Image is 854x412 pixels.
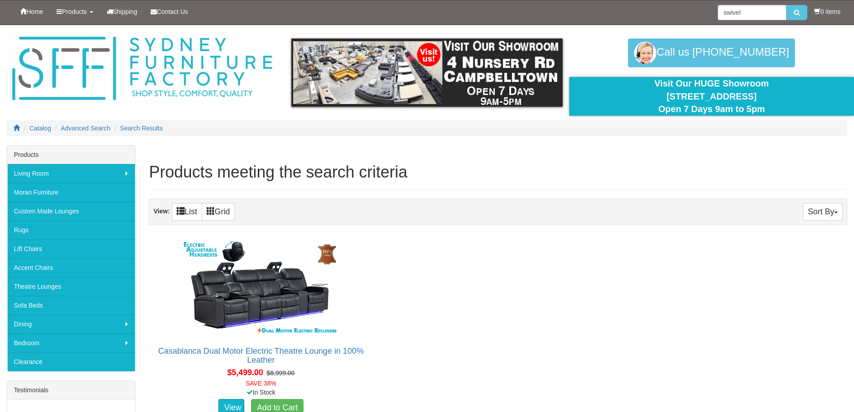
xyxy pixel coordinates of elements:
[227,368,263,377] span: $5,499.00
[61,125,111,132] a: Advanced Search
[7,164,135,183] a: Living Room
[13,0,50,23] a: Home
[26,8,43,15] span: Home
[7,352,135,371] a: Clearance
[7,381,135,399] div: Testimonials
[149,163,847,181] h1: Products meeting the search criteria
[7,202,135,221] a: Custom Made Lounges
[144,0,195,23] a: Contact Us
[7,258,135,277] a: Accent Chairs
[7,183,135,202] a: Moran Furniture
[291,39,563,107] img: showroom.gif
[7,221,135,239] a: Rugs
[7,296,135,315] a: Sofa Beds
[7,315,135,334] a: Dining
[7,277,135,296] a: Theatre Lounges
[8,34,277,104] img: Sydney Furniture Factory
[158,347,364,364] a: Casablanca Dual Motor Electric Theatre Lounge in 100% Leather
[803,203,843,221] button: Sort By
[62,8,87,15] span: Products
[180,239,342,338] img: Casablanca Dual Motor Electric Theatre Lounge in 100% Leather
[120,125,163,132] a: Search Results
[153,208,169,215] strong: View:
[202,203,235,221] a: Grid
[100,0,144,23] a: Shipping
[576,77,847,116] div: Visit Our HUGE Showroom [STREET_ADDRESS] Open 7 Days 9am to 5pm
[718,5,786,20] input: Site search
[814,7,841,16] li: 0 items
[7,239,135,258] a: Lift Chairs
[157,8,188,15] span: Contact Us
[172,203,202,221] a: List
[7,146,135,164] div: Products
[30,125,51,132] a: Catalog
[7,334,135,352] a: Bedroom
[147,388,374,397] div: In Stock
[113,8,138,15] span: Shipping
[50,0,100,23] a: Products
[246,380,276,387] font: SAVE 38%
[267,369,295,377] del: $8,999.00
